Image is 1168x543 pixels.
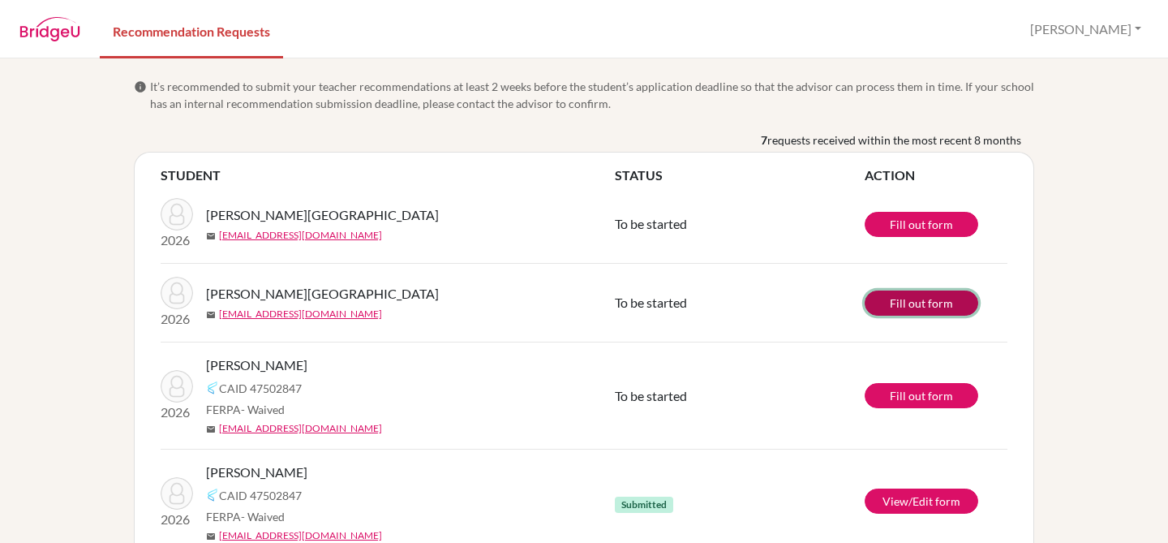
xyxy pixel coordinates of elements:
[161,403,193,422] p: 2026
[206,532,216,541] span: mail
[761,131,767,149] b: 7
[206,284,439,304] span: [PERSON_NAME][GEOGRAPHIC_DATA]
[219,487,302,504] span: CAID 47502847
[161,277,193,309] img: Elsaid, Zyad
[161,231,193,250] p: 2026
[219,528,382,543] a: [EMAIL_ADDRESS][DOMAIN_NAME]
[206,381,219,394] img: Common App logo
[206,508,285,525] span: FERPA
[206,401,285,418] span: FERPA
[241,510,285,524] span: - Waived
[161,370,193,403] img: Alsuwaidi, Maryam
[161,309,193,329] p: 2026
[615,497,673,513] span: Submitted
[865,212,978,237] a: Fill out form
[865,489,978,514] a: View/Edit form
[206,231,216,241] span: mail
[865,383,978,408] a: Fill out form
[206,356,307,375] span: [PERSON_NAME]
[219,228,382,243] a: [EMAIL_ADDRESS][DOMAIN_NAME]
[161,477,193,510] img: Alsuwaidi, Maryam
[219,307,382,321] a: [EMAIL_ADDRESS][DOMAIN_NAME]
[161,166,615,185] th: STUDENT
[161,198,193,231] img: Elsaid, Zyad
[865,291,978,316] a: Fill out form
[161,510,193,529] p: 2026
[767,131,1021,149] span: requests received within the most recent 8 months
[219,421,382,436] a: [EMAIL_ADDRESS][DOMAIN_NAME]
[241,403,285,416] span: - Waived
[615,216,687,231] span: To be started
[206,424,216,434] span: mail
[1023,14,1149,45] button: [PERSON_NAME]
[206,489,219,502] img: Common App logo
[19,17,80,41] img: BridgeU logo
[615,388,687,403] span: To be started
[219,380,302,397] span: CAID 47502847
[206,205,439,225] span: [PERSON_NAME][GEOGRAPHIC_DATA]
[206,310,216,320] span: mail
[615,295,687,310] span: To be started
[615,166,865,185] th: STATUS
[206,463,307,482] span: [PERSON_NAME]
[100,2,283,58] a: Recommendation Requests
[150,78,1034,112] span: It’s recommended to submit your teacher recommendations at least 2 weeks before the student’s app...
[865,166,1007,185] th: ACTION
[134,80,147,93] span: info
